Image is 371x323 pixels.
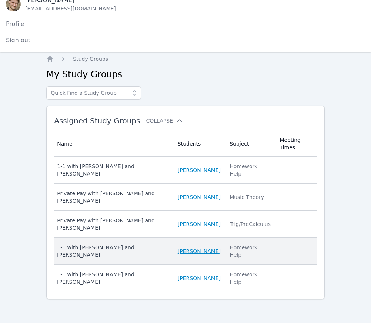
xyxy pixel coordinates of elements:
th: Students [173,131,225,157]
div: Private Pay with [PERSON_NAME] and [PERSON_NAME] [57,217,169,232]
tr: Private Pay with [PERSON_NAME] and [PERSON_NAME][PERSON_NAME]Music Theory [54,184,317,211]
tr: 1-1 with [PERSON_NAME] and [PERSON_NAME][PERSON_NAME]Homework Help [54,157,317,184]
tr: Private Pay with [PERSON_NAME] and [PERSON_NAME][PERSON_NAME]Trig/PreCalculus [54,211,317,238]
span: Assigned Study Groups [54,116,140,125]
div: Music Theory [230,193,271,201]
div: 1-1 with [PERSON_NAME] and [PERSON_NAME] [57,244,169,259]
span: Study Groups [73,56,108,62]
div: 1-1 with [PERSON_NAME] and [PERSON_NAME] [57,271,169,286]
button: Collapse [146,117,183,124]
a: [PERSON_NAME] [178,247,221,255]
div: Homework Help [230,271,271,286]
a: [PERSON_NAME] [178,220,221,228]
div: [EMAIL_ADDRESS][DOMAIN_NAME] [25,5,116,12]
a: [PERSON_NAME] [178,274,221,282]
div: Private Pay with [PERSON_NAME] and [PERSON_NAME] [57,190,169,204]
th: Name [54,131,173,157]
input: Quick Find a Study Group [46,86,141,100]
th: Meeting Times [275,131,317,157]
a: [PERSON_NAME] [178,193,221,201]
div: Homework Help [230,163,271,177]
th: Subject [225,131,275,157]
tr: 1-1 with [PERSON_NAME] and [PERSON_NAME][PERSON_NAME]Homework Help [54,238,317,265]
a: [PERSON_NAME] [178,166,221,174]
nav: Breadcrumb [46,55,325,63]
div: 1-1 with [PERSON_NAME] and [PERSON_NAME] [57,163,169,177]
a: Study Groups [73,55,108,63]
tr: 1-1 with [PERSON_NAME] and [PERSON_NAME][PERSON_NAME]Homework Help [54,265,317,292]
div: Trig/PreCalculus [230,220,271,228]
h2: My Study Groups [46,69,325,80]
div: Homework Help [230,244,271,259]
